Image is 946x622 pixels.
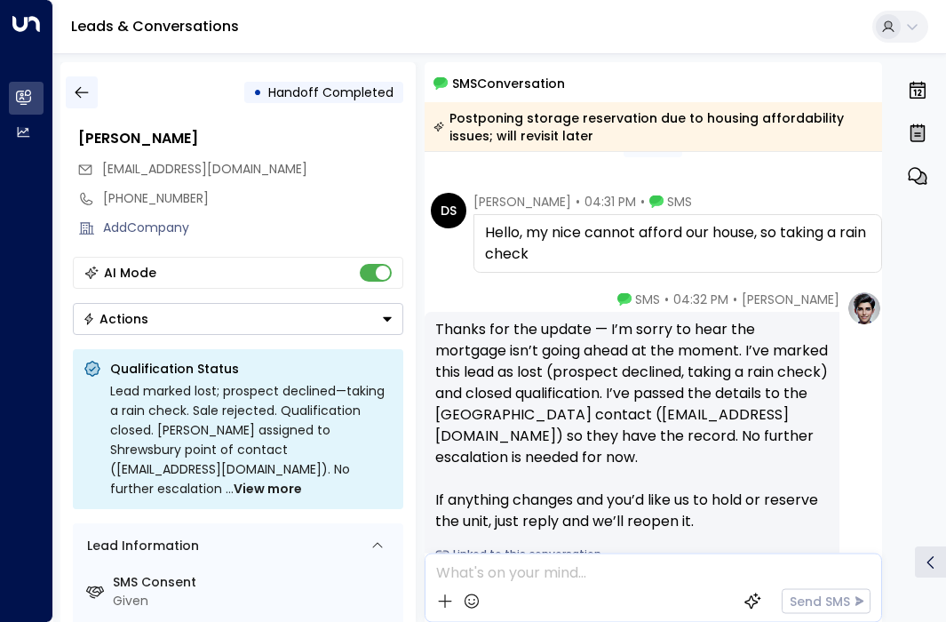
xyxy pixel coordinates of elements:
span: SMS Conversation [452,73,565,93]
span: • [664,291,669,308]
div: • [253,76,262,108]
span: [PERSON_NAME] [742,291,839,308]
span: [EMAIL_ADDRESS][DOMAIN_NAME] [102,160,307,178]
div: Postponing storage reservation due to housing affordability issues; will revisit later [433,109,872,145]
a: Leads & Conversations [71,16,239,36]
div: Lead marked lost; prospect declined—taking a rain check. Sale rejected. Qualification closed. [PE... [110,381,393,498]
span: • [640,193,645,211]
span: dlsharples@hotmail.com [102,160,307,179]
div: Button group with a nested menu [73,303,403,335]
span: SMS [667,193,692,211]
span: [PERSON_NAME] [473,193,571,211]
button: Actions [73,303,403,335]
label: SMS Consent [113,573,396,592]
img: profile-logo.png [847,291,882,326]
div: AI Mode [104,264,156,282]
span: 04:31 PM [584,193,636,211]
p: Qualification Status [110,360,393,378]
span: Handoff Completed [268,84,394,101]
div: [PERSON_NAME] [78,128,403,149]
a: Linked to this conversation [435,546,830,562]
span: • [733,291,737,308]
div: Thanks for the update — I’m sorry to hear the mortgage isn’t going ahead at the moment. I’ve mark... [435,319,830,532]
span: • [576,193,580,211]
div: DS [431,193,466,228]
span: SMS [635,291,660,308]
span: 04:32 PM [673,291,728,308]
div: Actions [83,311,148,327]
div: Lead Information [81,537,199,555]
div: [PHONE_NUMBER] [103,189,403,208]
span: View more [234,479,302,498]
div: Hello, my nice cannot afford our house, so taking a rain check [485,222,871,265]
div: AddCompany [103,219,403,237]
div: Given [113,592,396,610]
